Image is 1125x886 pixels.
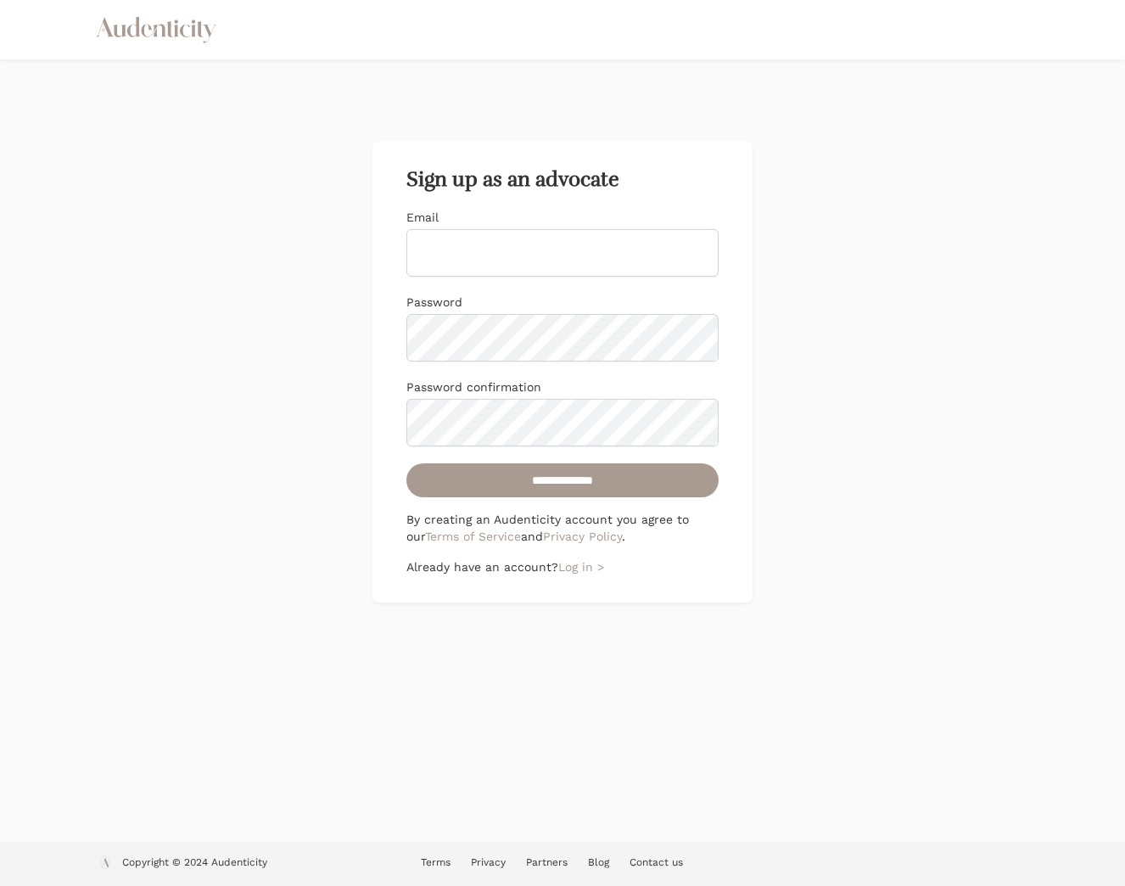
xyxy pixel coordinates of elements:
[406,558,719,575] p: Already have an account?
[421,856,451,868] a: Terms
[406,210,439,224] label: Email
[558,560,604,574] a: Log in >
[406,295,462,309] label: Password
[471,856,506,868] a: Privacy
[588,856,609,868] a: Blog
[526,856,568,868] a: Partners
[630,856,683,868] a: Contact us
[425,530,521,543] a: Terms of Service
[406,168,719,192] h2: Sign up as an advocate
[406,380,541,394] label: Password confirmation
[406,511,719,545] p: By creating an Audenticity account you agree to our and .
[543,530,622,543] a: Privacy Policy
[122,855,267,872] p: Copyright © 2024 Audenticity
